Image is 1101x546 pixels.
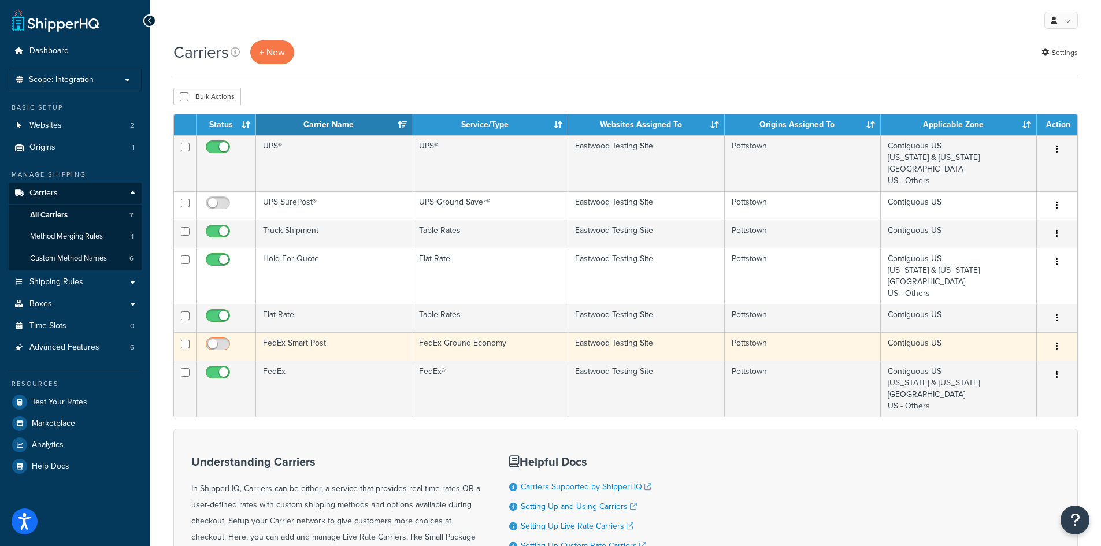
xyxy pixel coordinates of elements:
[9,40,142,62] a: Dashboard
[1041,44,1078,61] a: Settings
[9,137,142,158] a: Origins 1
[412,332,568,361] td: FedEx Ground Economy
[1037,114,1077,135] th: Action
[9,226,142,247] li: Method Merging Rules
[9,115,142,136] a: Websites 2
[521,520,633,532] a: Setting Up Live Rate Carriers
[173,41,229,64] h1: Carriers
[725,332,881,361] td: Pottstown
[29,299,52,309] span: Boxes
[568,220,724,248] td: Eastwood Testing Site
[412,114,568,135] th: Service/Type: activate to sort column ascending
[9,272,142,293] a: Shipping Rules
[725,191,881,220] td: Pottstown
[881,248,1037,304] td: Contiguous US [US_STATE] & [US_STATE] [GEOGRAPHIC_DATA] US - Others
[725,114,881,135] th: Origins Assigned To: activate to sort column ascending
[568,114,724,135] th: Websites Assigned To: activate to sort column ascending
[881,135,1037,191] td: Contiguous US [US_STATE] & [US_STATE] [GEOGRAPHIC_DATA] US - Others
[881,304,1037,332] td: Contiguous US
[131,232,134,242] span: 1
[130,121,134,131] span: 2
[568,361,724,417] td: Eastwood Testing Site
[881,332,1037,361] td: Contiguous US
[568,332,724,361] td: Eastwood Testing Site
[130,343,134,352] span: 6
[881,191,1037,220] td: Contiguous US
[29,143,55,153] span: Origins
[9,205,142,226] li: All Carriers
[9,456,142,477] a: Help Docs
[32,440,64,450] span: Analytics
[412,135,568,191] td: UPS®
[9,226,142,247] a: Method Merging Rules 1
[9,392,142,413] a: Test Your Rates
[9,337,142,358] li: Advanced Features
[30,210,68,220] span: All Carriers
[30,232,103,242] span: Method Merging Rules
[250,40,294,64] button: + New
[32,398,87,407] span: Test Your Rates
[1061,506,1089,534] button: Open Resource Center
[521,481,651,493] a: Carriers Supported by ShipperHQ
[29,46,69,56] span: Dashboard
[9,183,142,270] li: Carriers
[725,361,881,417] td: Pottstown
[29,277,83,287] span: Shipping Rules
[568,191,724,220] td: Eastwood Testing Site
[256,114,412,135] th: Carrier Name: activate to sort column ascending
[256,332,412,361] td: FedEx Smart Post
[9,248,142,269] li: Custom Method Names
[9,294,142,315] a: Boxes
[881,114,1037,135] th: Applicable Zone: activate to sort column ascending
[256,135,412,191] td: UPS®
[9,434,142,455] a: Analytics
[881,361,1037,417] td: Contiguous US [US_STATE] & [US_STATE] [GEOGRAPHIC_DATA] US - Others
[12,9,99,32] a: ShipperHQ Home
[29,188,58,198] span: Carriers
[9,103,142,113] div: Basic Setup
[9,137,142,158] li: Origins
[725,220,881,248] td: Pottstown
[30,254,107,263] span: Custom Method Names
[725,304,881,332] td: Pottstown
[29,75,94,85] span: Scope: Integration
[256,304,412,332] td: Flat Rate
[29,121,62,131] span: Websites
[725,248,881,304] td: Pottstown
[9,379,142,389] div: Resources
[129,210,134,220] span: 7
[881,220,1037,248] td: Contiguous US
[509,455,660,468] h3: Helpful Docs
[412,304,568,332] td: Table Rates
[129,254,134,263] span: 6
[32,462,69,471] span: Help Docs
[29,343,99,352] span: Advanced Features
[568,304,724,332] td: Eastwood Testing Site
[9,183,142,204] a: Carriers
[725,135,881,191] td: Pottstown
[412,361,568,417] td: FedEx®
[256,220,412,248] td: Truck Shipment
[9,337,142,358] a: Advanced Features 6
[256,191,412,220] td: UPS SurePost®
[412,191,568,220] td: UPS Ground Saver®
[9,205,142,226] a: All Carriers 7
[256,248,412,304] td: Hold For Quote
[568,135,724,191] td: Eastwood Testing Site
[32,419,75,429] span: Marketplace
[132,143,134,153] span: 1
[9,413,142,434] a: Marketplace
[412,248,568,304] td: Flat Rate
[9,170,142,180] div: Manage Shipping
[521,500,637,512] a: Setting Up and Using Carriers
[9,315,142,337] li: Time Slots
[256,361,412,417] td: FedEx
[412,220,568,248] td: Table Rates
[568,248,724,304] td: Eastwood Testing Site
[9,115,142,136] li: Websites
